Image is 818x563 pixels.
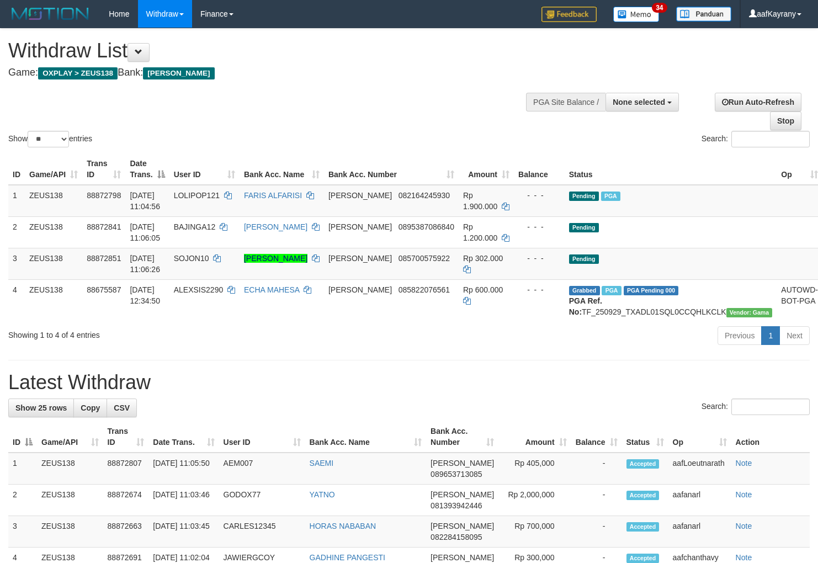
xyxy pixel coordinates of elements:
[25,216,82,248] td: ZEUS138
[770,111,801,130] a: Stop
[652,3,667,13] span: 34
[613,7,660,22] img: Button%20Memo.svg
[518,221,560,232] div: - - -
[143,67,214,79] span: [PERSON_NAME]
[130,254,160,274] span: [DATE] 11:06:26
[148,516,219,548] td: [DATE] 11:03:45
[103,453,149,485] td: 88872807
[169,153,240,185] th: User ID: activate to sort column ascending
[244,191,302,200] a: FARIS ALFARISI
[8,421,37,453] th: ID: activate to sort column descending
[219,421,305,453] th: User ID: activate to sort column ascending
[148,421,219,453] th: Date Trans.: activate to sort column ascending
[305,421,427,453] th: Bank Acc. Name: activate to sort column ascending
[541,7,597,22] img: Feedback.jpg
[736,522,752,530] a: Note
[130,222,160,242] span: [DATE] 11:06:05
[601,192,620,201] span: Marked by aafanarl
[87,254,121,263] span: 88872851
[37,516,103,548] td: ZEUS138
[726,308,773,317] span: Vendor URL: https://trx31.1velocity.biz
[73,399,107,417] a: Copy
[174,254,209,263] span: SOJON10
[219,485,305,516] td: GODOX77
[38,67,118,79] span: OXPLAY > ZEUS138
[702,131,810,147] label: Search:
[431,553,494,562] span: [PERSON_NAME]
[518,253,560,264] div: - - -
[103,516,149,548] td: 88872663
[244,285,299,294] a: ECHA MAHESA
[668,421,731,453] th: Op: activate to sort column ascending
[8,67,534,78] h4: Game: Bank:
[148,485,219,516] td: [DATE] 11:03:46
[37,485,103,516] td: ZEUS138
[569,286,600,295] span: Grabbed
[399,191,450,200] span: Copy 082164245930 to clipboard
[736,459,752,468] a: Note
[399,285,450,294] span: Copy 085822076561 to clipboard
[731,131,810,147] input: Search:
[565,153,777,185] th: Status
[498,516,571,548] td: Rp 700,000
[736,490,752,499] a: Note
[431,459,494,468] span: [PERSON_NAME]
[174,191,220,200] span: LOLIPOP121
[328,222,392,231] span: [PERSON_NAME]
[81,403,100,412] span: Copy
[399,222,454,231] span: Copy 0895387086840 to clipboard
[87,285,121,294] span: 88675587
[148,453,219,485] td: [DATE] 11:05:50
[676,7,731,22] img: panduan.png
[626,459,660,469] span: Accepted
[328,285,392,294] span: [PERSON_NAME]
[463,285,503,294] span: Rp 600.000
[103,485,149,516] td: 88872674
[8,185,25,217] td: 1
[569,223,599,232] span: Pending
[702,399,810,415] label: Search:
[463,222,497,242] span: Rp 1.200.000
[761,326,780,345] a: 1
[526,93,605,111] div: PGA Site Balance /
[310,459,334,468] a: SAEMI
[8,279,25,322] td: 4
[28,131,69,147] select: Showentries
[114,403,130,412] span: CSV
[87,222,121,231] span: 88872841
[25,153,82,185] th: Game/API: activate to sort column ascending
[602,286,621,295] span: Marked by aafpengsreynich
[8,325,333,341] div: Showing 1 to 4 of 4 entries
[240,153,324,185] th: Bank Acc. Name: activate to sort column ascending
[431,501,482,510] span: Copy 081393942446 to clipboard
[498,421,571,453] th: Amount: activate to sort column ascending
[426,421,498,453] th: Bank Acc. Number: activate to sort column ascending
[219,516,305,548] td: CARLES12345
[498,485,571,516] td: Rp 2,000,000
[571,516,622,548] td: -
[8,485,37,516] td: 2
[310,490,335,499] a: YATNO
[565,279,777,322] td: TF_250929_TXADL01SQL0CCQHLKCLK
[431,522,494,530] span: [PERSON_NAME]
[125,153,169,185] th: Date Trans.: activate to sort column descending
[431,470,482,479] span: Copy 089653713085 to clipboard
[569,254,599,264] span: Pending
[624,286,679,295] span: PGA Pending
[107,399,137,417] a: CSV
[626,491,660,500] span: Accepted
[463,254,503,263] span: Rp 302.000
[571,453,622,485] td: -
[130,191,160,211] span: [DATE] 11:04:56
[37,421,103,453] th: Game/API: activate to sort column ascending
[310,553,385,562] a: GADHINE PANGESTI
[174,285,224,294] span: ALEXSIS2290
[8,216,25,248] td: 2
[731,421,810,453] th: Action
[15,403,67,412] span: Show 25 rows
[518,284,560,295] div: - - -
[174,222,215,231] span: BAJINGA12
[613,98,665,107] span: None selected
[498,453,571,485] td: Rp 405,000
[571,485,622,516] td: -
